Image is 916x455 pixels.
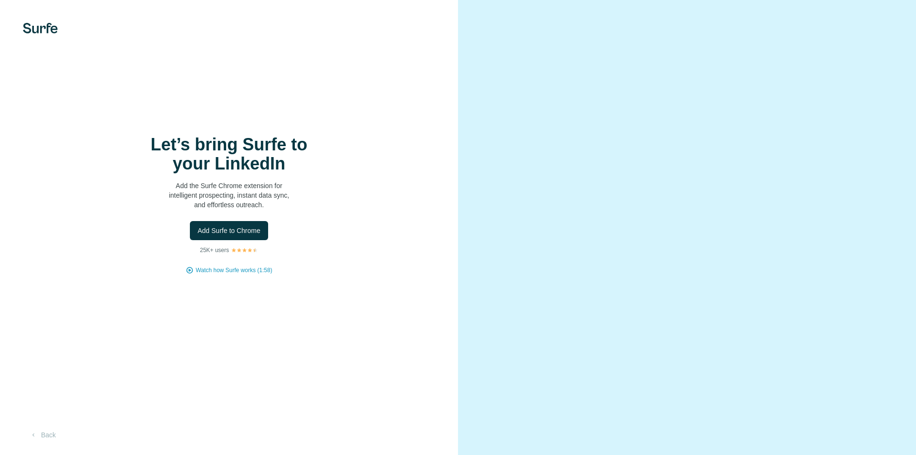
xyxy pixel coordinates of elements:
[23,23,58,33] img: Surfe's logo
[231,247,258,253] img: Rating Stars
[190,221,268,240] button: Add Surfe to Chrome
[134,135,324,173] h1: Let’s bring Surfe to your LinkedIn
[134,181,324,210] p: Add the Surfe Chrome extension for intelligent prospecting, instant data sync, and effortless out...
[200,246,229,254] p: 25K+ users
[196,266,272,275] button: Watch how Surfe works (1:58)
[23,426,62,444] button: Back
[198,226,260,235] span: Add Surfe to Chrome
